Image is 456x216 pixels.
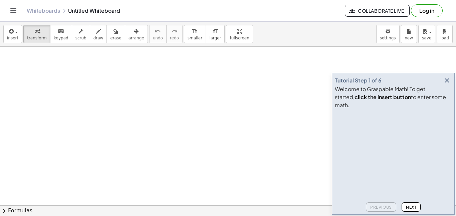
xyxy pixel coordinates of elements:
button: format_sizelarger [206,25,225,43]
span: keypad [54,36,68,40]
span: load [440,36,449,40]
span: erase [110,36,121,40]
button: Collaborate Live [345,5,410,17]
i: format_size [192,27,198,35]
button: scrub [72,25,90,43]
i: keyboard [58,27,64,35]
button: save [418,25,435,43]
span: Collaborate Live [351,8,404,14]
i: redo [171,27,178,35]
button: draw [90,25,107,43]
i: undo [155,27,161,35]
button: transform [23,25,50,43]
span: transform [27,36,47,40]
button: load [437,25,453,43]
div: Tutorial Step 1 of 6 [335,76,382,84]
button: undoundo [149,25,167,43]
button: fullscreen [226,25,253,43]
span: undo [153,36,163,40]
span: arrange [129,36,144,40]
button: new [401,25,417,43]
a: Whiteboards [27,7,60,14]
span: new [405,36,413,40]
button: arrange [125,25,148,43]
span: larger [209,36,221,40]
div: Welcome to Graspable Math! To get started, to enter some math. [335,85,452,109]
span: insert [7,36,18,40]
span: fullscreen [230,36,249,40]
span: redo [170,36,179,40]
button: Log in [411,4,443,17]
b: click the insert button [355,93,411,100]
span: draw [93,36,103,40]
span: smaller [188,36,202,40]
span: settings [380,36,396,40]
button: redoredo [166,25,183,43]
span: scrub [75,36,86,40]
span: save [422,36,431,40]
button: keyboardkeypad [50,25,72,43]
button: erase [106,25,125,43]
i: format_size [212,27,218,35]
button: Next [402,202,421,212]
button: Toggle navigation [8,5,19,16]
button: settings [376,25,400,43]
button: format_sizesmaller [184,25,206,43]
span: Next [406,205,416,210]
button: insert [3,25,22,43]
